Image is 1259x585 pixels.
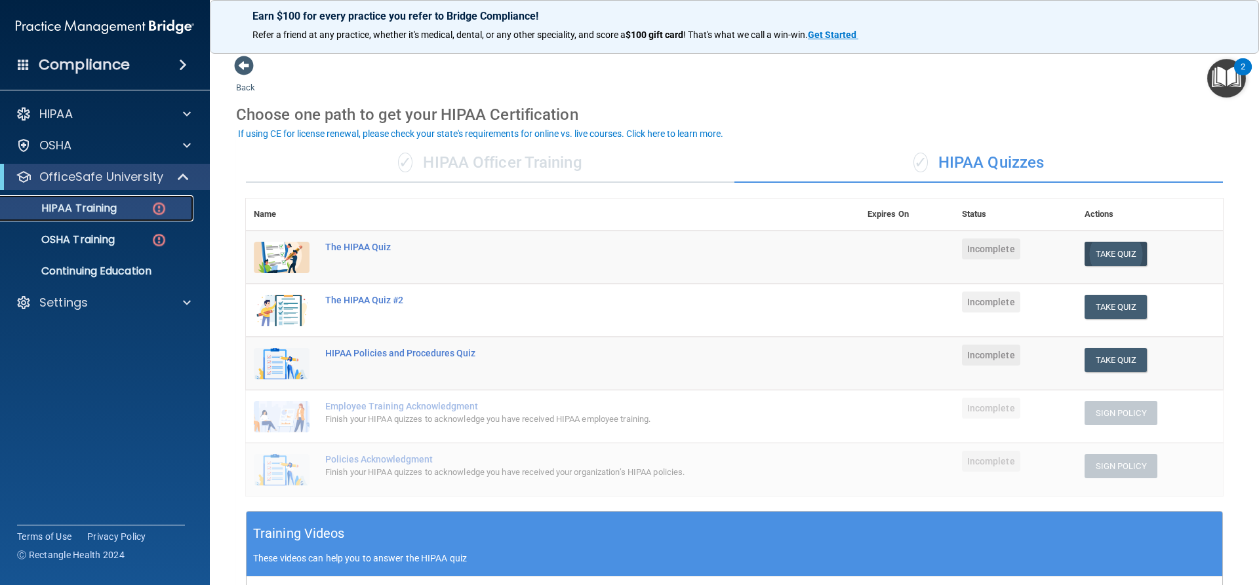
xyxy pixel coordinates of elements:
th: Expires On [860,198,954,231]
span: Refer a friend at any practice, whether it's medical, dental, or any other speciality, and score a [252,29,626,40]
p: Earn $100 for every practice you refer to Bridge Compliance! [252,10,1216,22]
p: These videos can help you to answer the HIPAA quiz [253,553,1216,563]
div: HIPAA Officer Training [246,143,734,183]
a: Get Started [808,29,858,40]
span: Incomplete [962,292,1020,312]
img: danger-circle.6113f641.png [151,200,167,217]
a: Settings [16,295,191,311]
strong: Get Started [808,29,856,40]
div: The HIPAA Quiz [325,242,794,252]
button: Take Quiz [1085,295,1148,319]
span: ! That's what we call a win-win. [683,29,808,40]
span: Incomplete [962,345,1020,366]
a: Terms of Use [17,530,71,543]
p: Settings [39,295,88,311]
div: Finish your HIPAA quizzes to acknowledge you have received HIPAA employee training. [325,411,794,427]
button: Open Resource Center, 2 new notifications [1207,59,1246,98]
div: HIPAA Quizzes [734,143,1223,183]
span: Incomplete [962,238,1020,259]
p: OSHA Training [9,233,115,246]
h5: Training Videos [253,522,345,545]
span: Ⓒ Rectangle Health 2024 [17,548,125,561]
strong: $100 gift card [626,29,683,40]
th: Actions [1077,198,1223,231]
p: HIPAA [39,106,73,122]
a: OSHA [16,138,191,153]
p: Continuing Education [9,265,188,278]
button: Sign Policy [1085,454,1157,478]
img: PMB logo [16,14,194,40]
button: If using CE for license renewal, please check your state's requirements for online vs. live cours... [236,127,725,140]
div: Choose one path to get your HIPAA Certification [236,96,1233,134]
th: Status [954,198,1077,231]
a: HIPAA [16,106,191,122]
p: HIPAA Training [9,202,117,215]
p: OSHA [39,138,72,153]
th: Name [246,198,317,231]
span: Incomplete [962,398,1020,419]
a: OfficeSafe University [16,169,190,185]
div: Finish your HIPAA quizzes to acknowledge you have received your organization’s HIPAA policies. [325,464,794,480]
span: ✓ [398,153,412,172]
p: OfficeSafe University [39,169,163,185]
div: Employee Training Acknowledgment [325,401,794,411]
button: Sign Policy [1085,401,1157,425]
button: Take Quiz [1085,348,1148,372]
div: If using CE for license renewal, please check your state's requirements for online vs. live cours... [238,129,723,138]
div: Policies Acknowledgment [325,454,794,464]
span: Incomplete [962,451,1020,472]
button: Take Quiz [1085,242,1148,266]
a: Back [236,67,255,92]
span: ✓ [913,153,928,172]
a: Privacy Policy [87,530,146,543]
div: The HIPAA Quiz #2 [325,295,794,305]
div: HIPAA Policies and Procedures Quiz [325,348,794,358]
h4: Compliance [39,56,130,74]
div: 2 [1241,67,1245,84]
img: danger-circle.6113f641.png [151,232,167,248]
